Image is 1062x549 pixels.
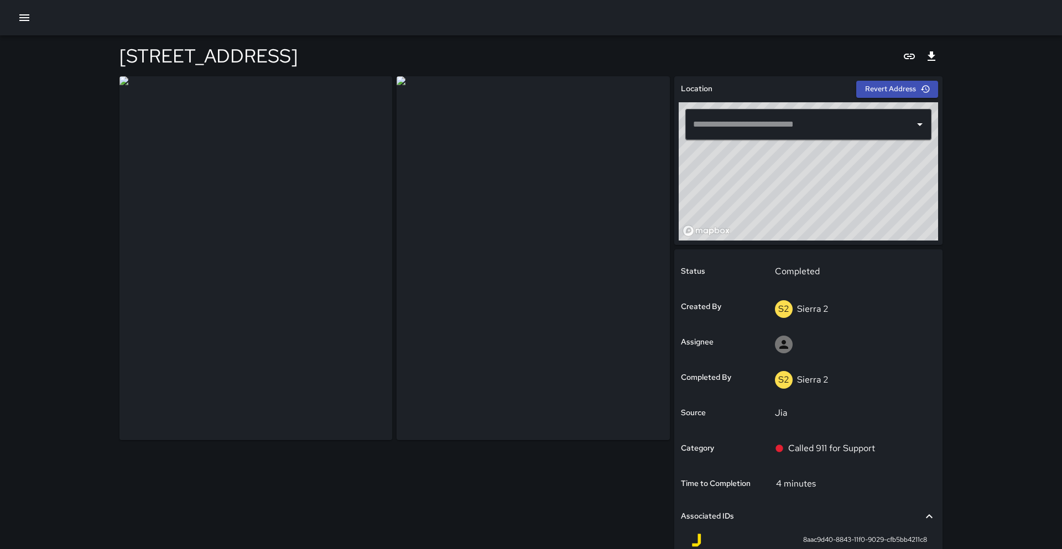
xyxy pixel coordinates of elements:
h4: [STREET_ADDRESS] [119,44,298,67]
button: Revert Address [856,81,938,98]
h6: Associated IDs [681,510,734,522]
p: Sierra 2 [797,374,829,385]
h6: Source [681,407,706,419]
h6: Status [681,265,705,278]
p: Called 911 for Support [788,442,875,455]
p: Completed [775,265,928,278]
h6: Location [681,83,712,95]
img: request_images%2F1c829940-8844-11f0-9029-cfb5bb4211c8 [119,76,392,440]
h6: Created By [681,301,721,313]
img: request_images%2F1d401ce0-8844-11f0-9029-cfb5bb4211c8 [397,76,669,440]
p: S2 [778,373,789,386]
h6: Time to Completion [681,478,751,490]
h6: Category [681,442,714,454]
div: Associated IDs [681,504,936,529]
span: 8aac9d40-8843-11f0-9029-cfb5bb4211c8 [803,535,927,546]
p: S2 [778,302,789,316]
p: 4 minutes [776,478,816,489]
h6: Completed By [681,372,731,384]
h6: Assignee [681,336,714,348]
button: Export [920,45,943,67]
p: Sierra 2 [797,303,829,315]
p: Jia [775,406,928,420]
button: Copy link [898,45,920,67]
button: Open [912,117,928,132]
